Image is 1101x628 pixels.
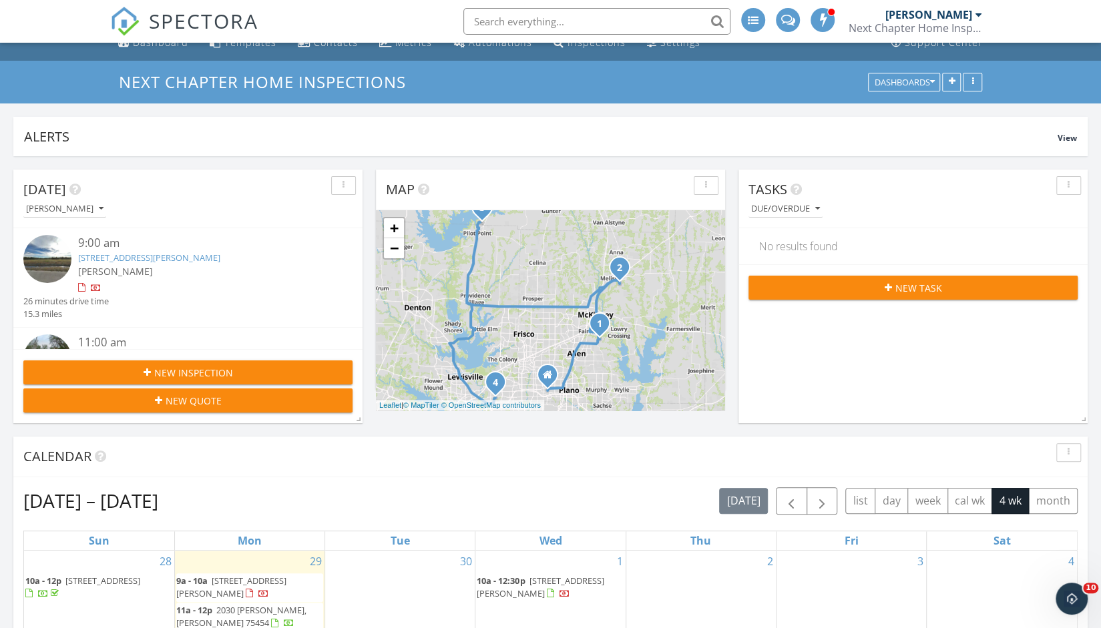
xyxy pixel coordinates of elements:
[849,21,982,35] div: Next Chapter Home Inspections
[26,204,103,214] div: [PERSON_NAME]
[403,401,439,409] a: © MapTiler
[886,31,988,55] a: Support Center
[748,276,1078,300] button: New Task
[23,200,106,218] button: [PERSON_NAME]
[23,235,353,320] a: 9:00 am [STREET_ADDRESS][PERSON_NAME] [PERSON_NAME] 26 minutes drive time 15.3 miles
[23,295,109,308] div: 26 minutes drive time
[719,488,768,514] button: [DATE]
[477,575,525,587] span: 10a - 12:30p
[457,551,475,572] a: Go to September 30, 2025
[78,265,153,278] span: [PERSON_NAME]
[78,235,325,252] div: 9:00 am
[384,238,404,258] a: Zoom out
[842,531,861,550] a: Friday
[23,487,158,514] h2: [DATE] – [DATE]
[915,551,926,572] a: Go to October 3, 2025
[157,551,174,572] a: Go to September 28, 2025
[907,488,948,514] button: week
[751,204,820,214] div: Due/Overdue
[176,573,323,602] a: 9a - 10a [STREET_ADDRESS][PERSON_NAME]
[23,388,353,412] button: New Quote
[25,573,173,602] a: 10a - 12p [STREET_ADDRESS]
[110,7,140,36] img: The Best Home Inspection Software - Spectora
[307,551,324,572] a: Go to September 29, 2025
[548,31,631,55] a: Inspections
[477,575,604,599] a: 10a - 12:30p [STREET_ADDRESS][PERSON_NAME]
[374,31,437,55] a: Metrics
[547,374,556,382] div: 3016 Dartmouth Dr, Plano TX 75075
[376,400,544,411] div: |
[176,575,286,599] a: 9a - 10a [STREET_ADDRESS][PERSON_NAME]
[25,575,61,587] span: 10a - 12p
[379,401,401,409] a: Leaflet
[23,334,353,420] a: 11:00 am [STREET_ADDRESS][PERSON_NAME] [PERSON_NAME] 27 minutes drive time 15.0 miles
[386,180,415,198] span: Map
[688,531,714,550] a: Thursday
[176,575,208,587] span: 9a - 10a
[110,18,258,46] a: SPECTORA
[482,207,490,215] div: 720 Tiger Lily Wy, Pilot Point, TX 76258
[176,575,286,599] span: [STREET_ADDRESS][PERSON_NAME]
[23,447,91,465] span: Calendar
[149,7,258,35] span: SPECTORA
[1058,132,1077,143] span: View
[477,575,604,599] span: [STREET_ADDRESS][PERSON_NAME]
[1066,551,1077,572] a: Go to October 4, 2025
[807,487,838,515] button: Next
[23,180,66,198] span: [DATE]
[86,531,112,550] a: Sunday
[78,334,325,351] div: 11:00 am
[495,382,503,390] div: 2911 Fort Point Ln, Carrollton, TX 75007
[991,531,1014,550] a: Saturday
[764,551,776,572] a: Go to October 2, 2025
[536,531,564,550] a: Wednesday
[388,531,413,550] a: Tuesday
[479,204,485,213] i: 3
[1028,488,1078,514] button: month
[441,401,541,409] a: © OpenStreetMap contributors
[642,31,706,55] a: Settings
[748,200,823,218] button: Due/Overdue
[614,551,626,572] a: Go to October 1, 2025
[885,8,972,21] div: [PERSON_NAME]
[166,394,222,408] span: New Quote
[25,575,140,599] a: 10a - 12p [STREET_ADDRESS]
[992,488,1029,514] button: 4 wk
[24,127,1058,145] div: Alerts
[477,573,624,602] a: 10a - 12:30p [STREET_ADDRESS][PERSON_NAME]
[448,31,537,55] a: Automations (Advanced)
[617,264,622,273] i: 2
[845,488,875,514] button: list
[292,31,363,55] a: Contacts
[874,77,934,87] div: Dashboards
[235,531,264,550] a: Monday
[597,320,602,329] i: 1
[600,323,608,331] div: 480 Michelle Way, Fairview, TX 75069
[119,71,417,93] a: Next Chapter Home Inspections
[176,604,212,616] span: 11a - 12p
[749,228,1077,264] div: No results found
[868,73,940,91] button: Dashboards
[78,252,220,264] a: [STREET_ADDRESS][PERSON_NAME]
[65,575,140,587] span: [STREET_ADDRESS]
[1056,583,1088,615] iframe: Intercom live chat
[875,488,908,514] button: day
[23,334,71,382] img: streetview
[620,267,628,275] div: 2030 Milrany Ln, Melissa, TX 75454
[154,366,233,380] span: New Inspection
[384,218,404,238] a: Zoom in
[1083,583,1098,593] span: 10
[23,308,109,320] div: 15.3 miles
[493,378,498,388] i: 4
[947,488,993,514] button: cal wk
[23,360,353,384] button: New Inspection
[895,281,942,295] span: New Task
[748,180,787,198] span: Tasks
[776,487,807,515] button: Previous
[23,235,71,283] img: streetview
[463,8,730,35] input: Search everything...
